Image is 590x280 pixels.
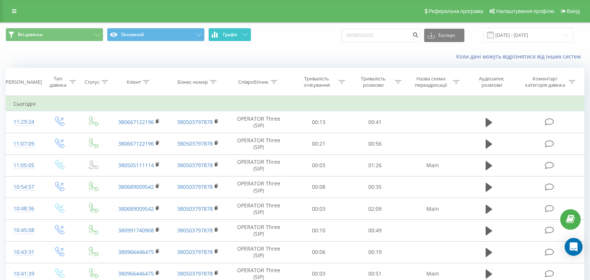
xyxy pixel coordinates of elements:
a: 380503797878 [177,118,213,125]
td: 00:56 [347,133,404,155]
td: 00:08 [290,176,347,198]
div: Співробітник [238,79,269,85]
a: 380505111114 [118,162,154,169]
a: 380689009542 [118,205,154,212]
div: 10:45:08 [13,223,34,238]
td: Main [403,198,462,220]
td: OPERATOR Three (SIP) [227,241,290,263]
button: Графік [208,28,251,41]
span: Вихід [567,8,580,14]
a: 380667122196 [118,118,154,125]
td: 00:10 [290,220,347,241]
div: Тривалість розмови [354,76,393,88]
div: 11:29:24 [13,115,34,129]
td: 00:13 [290,111,347,133]
td: 00:06 [290,241,347,263]
div: 11:07:09 [13,137,34,151]
span: Реферальна програма [429,8,483,14]
td: 00:19 [347,241,404,263]
div: Аудіозапис розмови [469,76,515,88]
a: 380503797878 [177,270,213,277]
a: 380503797878 [177,140,213,147]
a: 380503797878 [177,248,213,255]
div: [PERSON_NAME] [4,79,42,85]
div: 10:48:36 [13,201,34,216]
a: 380503797878 [177,205,213,212]
td: 00:41 [347,111,404,133]
button: Основний [107,28,205,41]
div: Статус [85,79,100,85]
div: Назва схеми переадресації [411,76,451,88]
a: 380667122196 [118,140,154,147]
a: 380503797878 [177,183,213,190]
button: Експорт [424,29,464,42]
input: Пошук за номером [341,29,420,42]
td: OPERATOR Three (SIP) [227,198,290,220]
td: OPERATOR Three (SIP) [227,220,290,241]
td: OPERATOR Three (SIP) [227,155,290,176]
div: Тривалість очікування [297,76,337,88]
td: OPERATOR Three (SIP) [227,111,290,133]
button: Всі дзвінки [6,28,103,41]
div: Open Intercom Messenger [565,238,583,256]
div: Тип дзвінка [48,76,67,88]
a: 380689009542 [118,183,154,190]
td: OPERATOR Three (SIP) [227,133,290,155]
td: 01:26 [347,155,404,176]
div: Бізнес номер [177,79,208,85]
div: 10:54:57 [13,180,34,194]
div: 11:05:05 [13,158,34,173]
span: Всі дзвінки [18,32,42,38]
a: 380503797878 [177,227,213,234]
span: Графік [223,32,237,37]
td: OPERATOR Three (SIP) [227,176,290,198]
td: 00:03 [290,155,347,176]
td: 00:49 [347,220,404,241]
a: 380966446475 [118,248,154,255]
a: 380991740908 [118,227,154,234]
td: 00:21 [290,133,347,155]
td: Main [403,155,462,176]
a: 380503797878 [177,162,213,169]
div: Клієнт [127,79,141,85]
td: 00:35 [347,176,404,198]
div: 10:43:31 [13,245,34,260]
div: Коментар/категорія дзвінка [523,76,567,88]
td: 02:09 [347,198,404,220]
td: 00:03 [290,198,347,220]
a: 380966446475 [118,270,154,277]
a: Коли дані можуть відрізнятися вiд інших систем [456,53,584,60]
span: Налаштування профілю [496,8,554,14]
td: Сьогодні [6,96,584,111]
